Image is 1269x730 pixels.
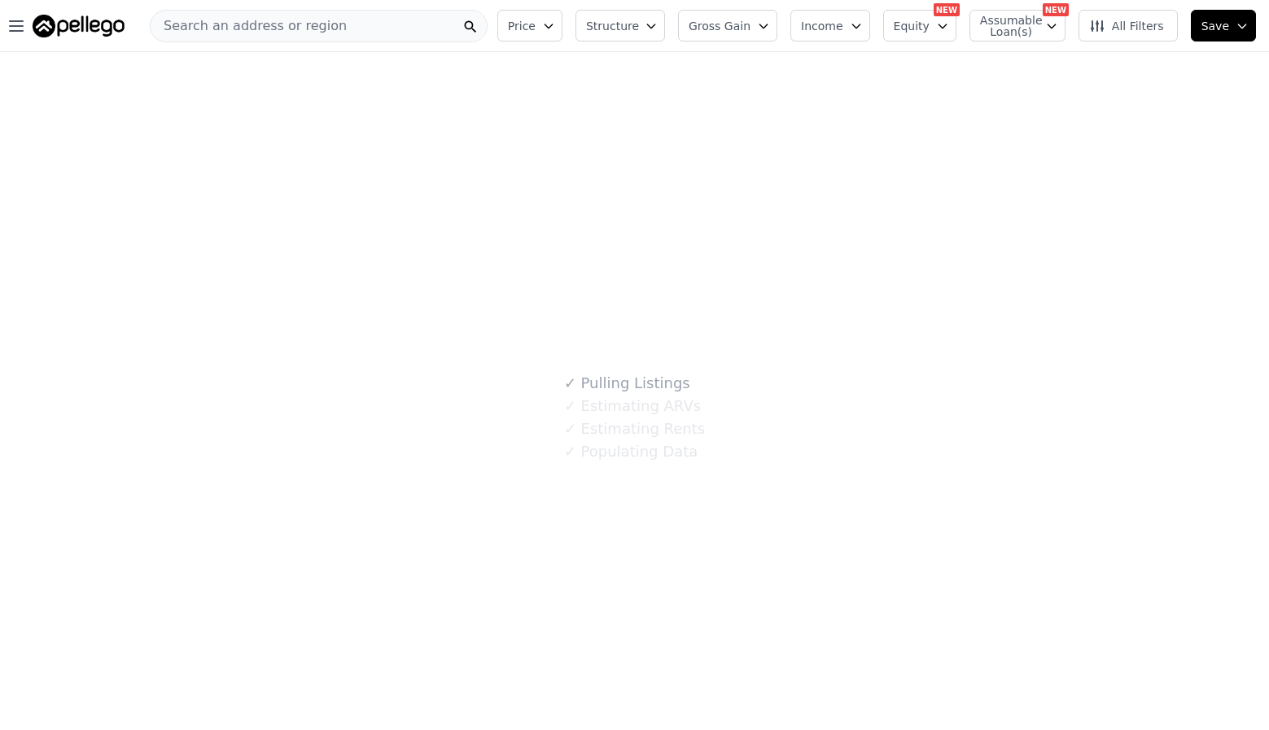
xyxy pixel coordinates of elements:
[801,18,843,34] span: Income
[969,10,1066,42] button: Assumable Loan(s)
[980,15,1032,37] span: Assumable Loan(s)
[508,18,536,34] span: Price
[564,372,690,395] div: Pulling Listings
[497,10,562,42] button: Price
[1191,10,1256,42] button: Save
[1079,10,1178,42] button: All Filters
[564,395,701,417] div: Estimating ARVs
[564,444,576,460] span: ✓
[894,18,930,34] span: Equity
[883,10,956,42] button: Equity
[1043,3,1069,16] div: NEW
[575,10,665,42] button: Structure
[564,398,576,414] span: ✓
[934,3,960,16] div: NEW
[564,421,576,437] span: ✓
[564,440,698,463] div: Populating Data
[1089,18,1164,34] span: All Filters
[678,10,777,42] button: Gross Gain
[689,18,750,34] span: Gross Gain
[564,375,576,391] span: ✓
[564,417,705,440] div: Estimating Rents
[33,15,125,37] img: Pellego
[1201,18,1229,34] span: Save
[586,18,638,34] span: Structure
[151,16,347,36] span: Search an address or region
[790,10,870,42] button: Income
